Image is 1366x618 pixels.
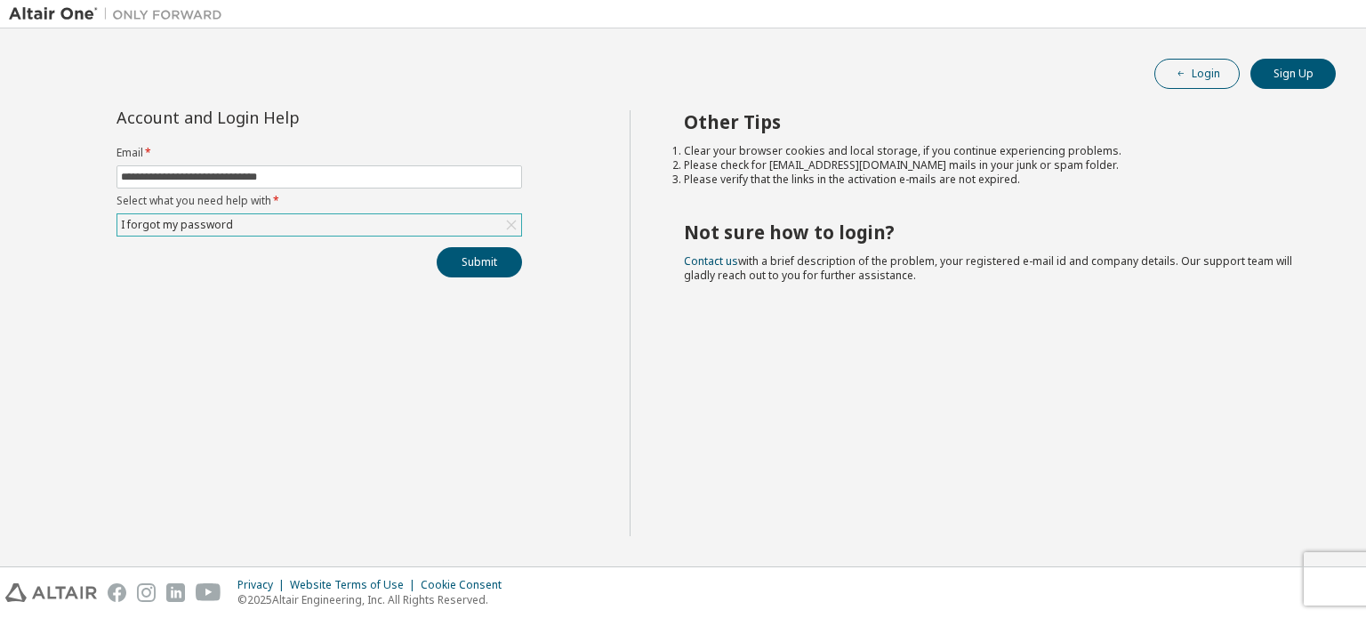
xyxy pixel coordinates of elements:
li: Please verify that the links in the activation e-mails are not expired. [684,173,1305,187]
h2: Not sure how to login? [684,221,1305,244]
img: Altair One [9,5,231,23]
a: Contact us [684,253,738,269]
div: Account and Login Help [117,110,441,124]
h2: Other Tips [684,110,1305,133]
div: I forgot my password [117,214,521,236]
label: Email [117,146,522,160]
img: linkedin.svg [166,583,185,602]
div: Privacy [237,578,290,592]
button: Login [1154,59,1240,89]
button: Submit [437,247,522,277]
div: Website Terms of Use [290,578,421,592]
button: Sign Up [1250,59,1336,89]
div: Cookie Consent [421,578,512,592]
img: facebook.svg [108,583,126,602]
li: Clear your browser cookies and local storage, if you continue experiencing problems. [684,144,1305,158]
img: instagram.svg [137,583,156,602]
p: © 2025 Altair Engineering, Inc. All Rights Reserved. [237,592,512,607]
label: Select what you need help with [117,194,522,208]
span: with a brief description of the problem, your registered e-mail id and company details. Our suppo... [684,253,1292,283]
li: Please check for [EMAIL_ADDRESS][DOMAIN_NAME] mails in your junk or spam folder. [684,158,1305,173]
img: youtube.svg [196,583,221,602]
img: altair_logo.svg [5,583,97,602]
div: I forgot my password [118,215,236,235]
